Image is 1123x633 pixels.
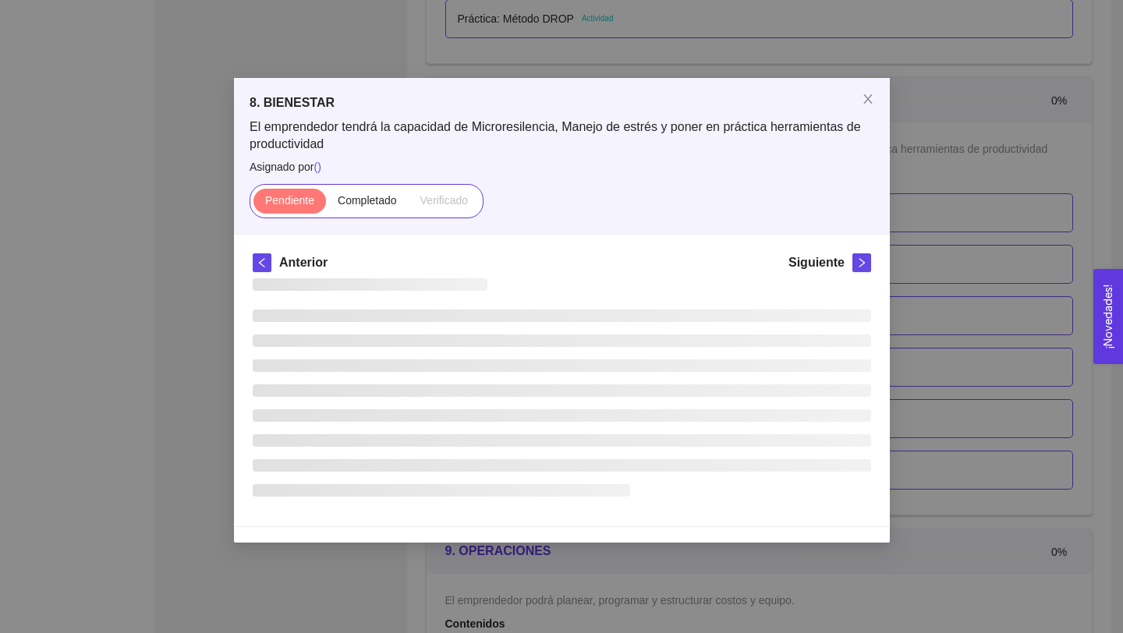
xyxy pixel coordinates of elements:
[853,257,870,268] span: right
[788,253,844,272] h5: Siguiente
[420,194,467,207] span: Verificado
[852,253,871,272] button: right
[253,257,271,268] span: left
[338,194,397,207] span: Completado
[846,78,890,122] button: Close
[264,194,314,207] span: Pendiente
[862,93,874,105] span: close
[314,161,321,173] span: ( )
[250,158,874,175] span: Asignado por
[250,118,874,153] span: El emprendedor tendrá la capacidad de Microresilencia, Manejo de estrés y poner en práctica herra...
[1093,269,1123,364] button: Open Feedback Widget
[253,253,271,272] button: left
[279,253,328,272] h5: Anterior
[250,94,874,112] h5: 8. BIENESTAR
